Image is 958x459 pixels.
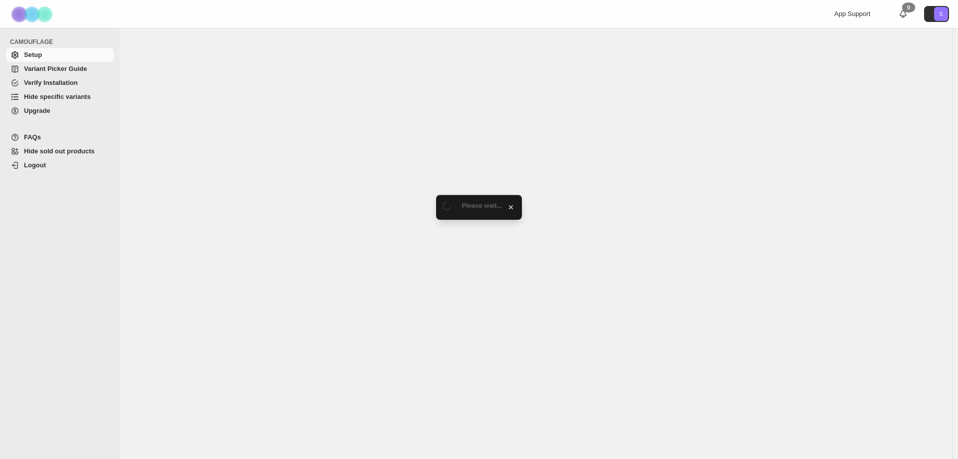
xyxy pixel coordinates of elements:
a: Upgrade [6,104,114,118]
text: S [939,11,943,17]
span: CAMOUFLAGE [10,38,115,46]
span: Avatar with initials S [934,7,948,21]
span: Logout [24,161,46,169]
a: Setup [6,48,114,62]
a: Logout [6,158,114,172]
span: Upgrade [24,107,50,114]
a: FAQs [6,130,114,144]
span: Variant Picker Guide [24,65,87,72]
a: 0 [898,9,908,19]
button: Avatar with initials S [924,6,949,22]
a: Hide specific variants [6,90,114,104]
a: Verify Installation [6,76,114,90]
span: Setup [24,51,42,58]
a: Variant Picker Guide [6,62,114,76]
div: 0 [902,2,915,12]
span: Hide sold out products [24,147,95,155]
a: Hide sold out products [6,144,114,158]
span: Hide specific variants [24,93,91,100]
span: Please wait... [462,202,502,209]
span: FAQs [24,133,41,141]
span: App Support [834,10,870,17]
span: Verify Installation [24,79,78,86]
img: Camouflage [8,0,58,28]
